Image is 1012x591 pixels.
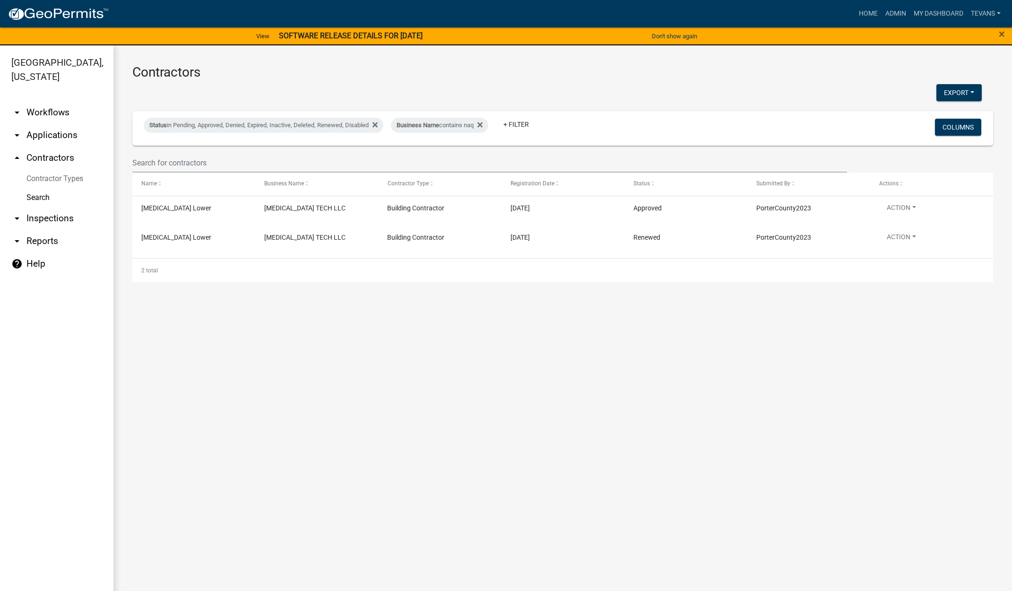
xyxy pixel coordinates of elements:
[132,64,993,80] h3: Contractors
[879,203,924,217] button: Action
[141,204,211,212] span: Naqua Lower
[378,173,501,195] datatable-header-cell: Contractor Type
[882,5,910,23] a: Admin
[144,118,383,133] div: in Pending, Approved, Denied, Expired, Inactive, Deleted, Renewed, Disabled
[252,28,273,44] a: View
[501,173,624,195] datatable-header-cell: Registration Date
[11,258,23,269] i: help
[11,152,23,164] i: arrow_drop_up
[648,28,701,44] button: Don't show again
[11,235,23,247] i: arrow_drop_down
[935,119,981,136] button: Columns
[387,204,444,212] span: Building Contractor
[132,173,255,195] datatable-header-cell: Name
[855,5,882,23] a: Home
[279,31,423,40] strong: SOFTWARE RELEASE DETAILS FOR [DATE]
[756,204,811,212] span: PorterCounty2023
[999,27,1005,41] span: ×
[756,180,790,187] span: Submitted By
[141,234,211,241] span: Naqua Lower
[11,107,23,118] i: arrow_drop_down
[910,5,967,23] a: My Dashboard
[936,84,982,101] button: Export
[11,130,23,141] i: arrow_drop_down
[255,173,378,195] datatable-header-cell: Business Name
[624,173,747,195] datatable-header-cell: Status
[141,180,157,187] span: Name
[496,116,536,133] a: + Filter
[756,234,811,241] span: PorterCounty2023
[387,180,428,187] span: Contractor Type
[391,118,488,133] div: contains naq
[633,234,660,241] span: Renewed
[264,204,346,212] span: NAQUA TECH LLC
[264,234,346,241] span: NAQUA TECH LLC
[870,173,993,195] datatable-header-cell: Actions
[747,173,870,195] datatable-header-cell: Submitted By
[132,259,993,282] div: 2 total
[633,204,662,212] span: Approved
[149,122,167,129] span: Status
[633,180,650,187] span: Status
[510,234,530,241] span: 04/12/2023
[397,122,439,129] span: Business Name
[387,234,444,241] span: Building Contractor
[264,180,304,187] span: Business Name
[132,153,847,173] input: Search for contractors
[879,232,924,246] button: Action
[999,28,1005,40] button: Close
[510,204,530,212] span: 09/25/2025
[879,180,899,187] span: Actions
[510,180,554,187] span: Registration Date
[967,5,1004,23] a: tevans
[11,213,23,224] i: arrow_drop_down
